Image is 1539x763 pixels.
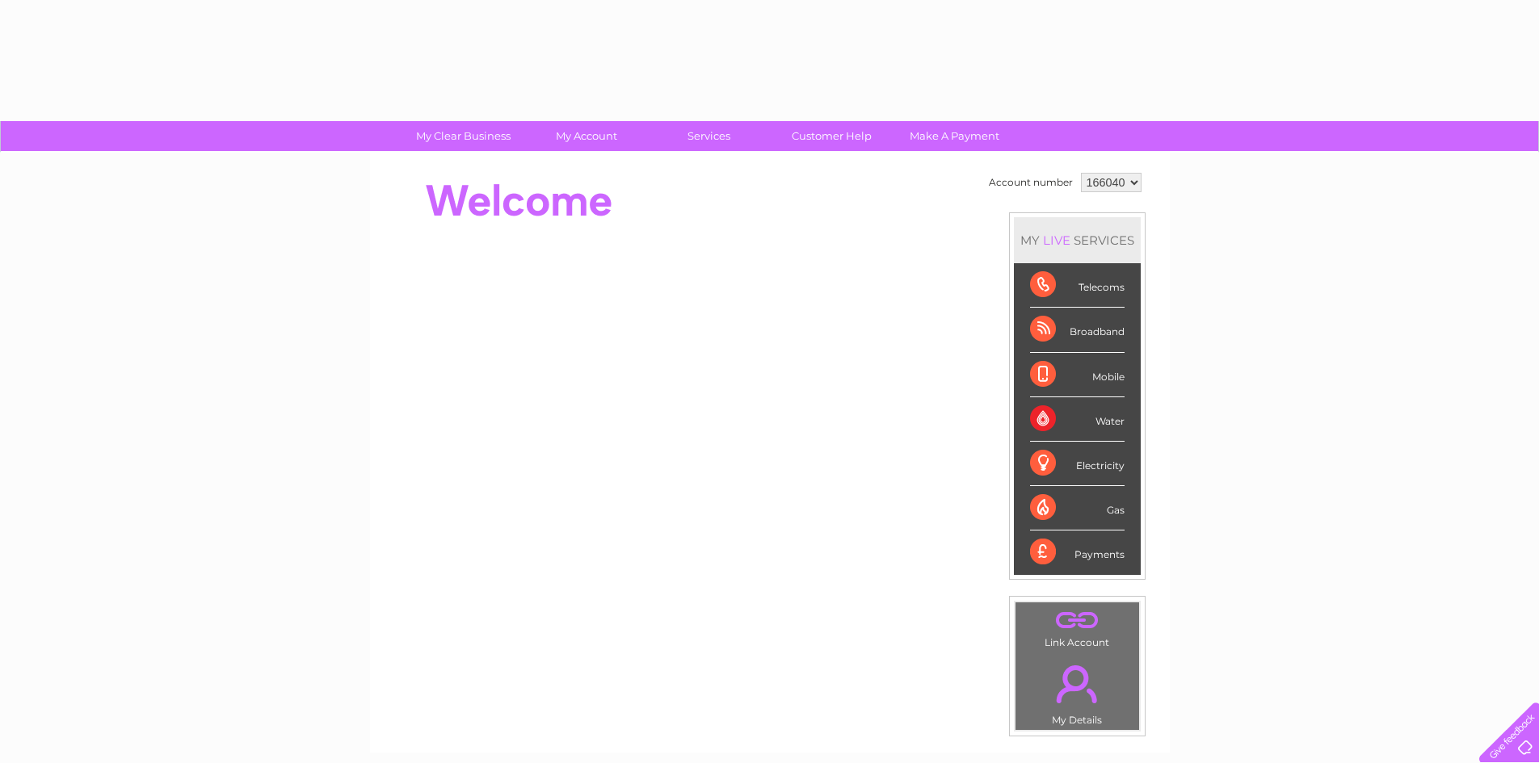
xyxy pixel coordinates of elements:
[1030,530,1125,574] div: Payments
[888,121,1021,151] a: Make A Payment
[1015,602,1140,652] td: Link Account
[1030,486,1125,530] div: Gas
[1014,217,1141,263] div: MY SERVICES
[642,121,776,151] a: Services
[1020,606,1135,635] a: .
[1030,353,1125,397] div: Mobile
[1030,308,1125,352] div: Broadband
[765,121,898,151] a: Customer Help
[1030,263,1125,308] div: Telecoms
[397,121,530,151] a: My Clear Business
[1040,233,1074,248] div: LIVE
[519,121,653,151] a: My Account
[1020,656,1135,712] a: .
[985,169,1077,196] td: Account number
[1030,442,1125,486] div: Electricity
[1030,397,1125,442] div: Water
[1015,652,1140,731] td: My Details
